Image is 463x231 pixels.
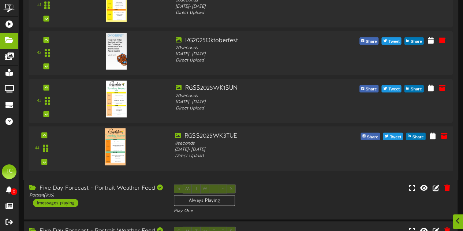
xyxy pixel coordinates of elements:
span: 0 [11,188,17,195]
div: RGSS2025WK1SUN [175,84,341,93]
span: Tweet [388,133,403,141]
span: Tweet [387,38,401,46]
div: 8 seconds [175,140,342,146]
img: 8f40dd31-dc22-41f0-885e-fe23c8737547.png [106,81,127,117]
button: Share [359,37,379,45]
div: Portrait ( 9:16 ) [29,193,163,199]
div: [DATE] - [DATE] [175,3,341,10]
div: 1 messages playing [33,199,78,207]
button: Share [404,37,424,45]
button: Tweet [381,37,401,45]
img: 05a52a60-84a9-4d9b-bd68-e21d64c09dde.png [106,33,127,69]
div: [DATE] - [DATE] [175,51,341,57]
div: [DATE] - [DATE] [175,99,341,105]
div: 41 [37,2,41,8]
div: Play One [174,208,307,214]
span: Share [364,38,378,46]
div: [DATE] - [DATE] [175,146,342,153]
div: 44 [35,145,39,151]
div: Direct Upload [175,153,342,159]
div: TC [2,164,16,179]
img: acf5cef9-cae0-4b27-8b65-6f6648dfa542.png [105,128,126,165]
span: Share [409,38,423,46]
span: Share [409,85,423,93]
div: RGSS2025WK3TUE [175,132,342,140]
span: Share [365,133,380,141]
div: Five Day Forecast - Portrait Weather Feed [29,184,163,193]
button: Share [359,85,379,92]
div: 42 [37,50,41,56]
button: Tweet [383,133,403,140]
button: Share [404,85,424,92]
button: Share [406,133,425,140]
span: Share [411,133,425,141]
div: Always Playing [174,195,235,206]
div: 20 seconds [175,93,341,99]
div: RG2025Oktoberfest [175,36,341,45]
div: Direct Upload [175,10,341,16]
div: 20 seconds [175,45,341,51]
div: Direct Upload [175,105,341,111]
button: Share [361,133,380,140]
span: Share [364,85,378,93]
button: Tweet [381,85,401,92]
span: Tweet [387,85,401,93]
div: 43 [37,97,41,104]
div: Direct Upload [175,57,341,64]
